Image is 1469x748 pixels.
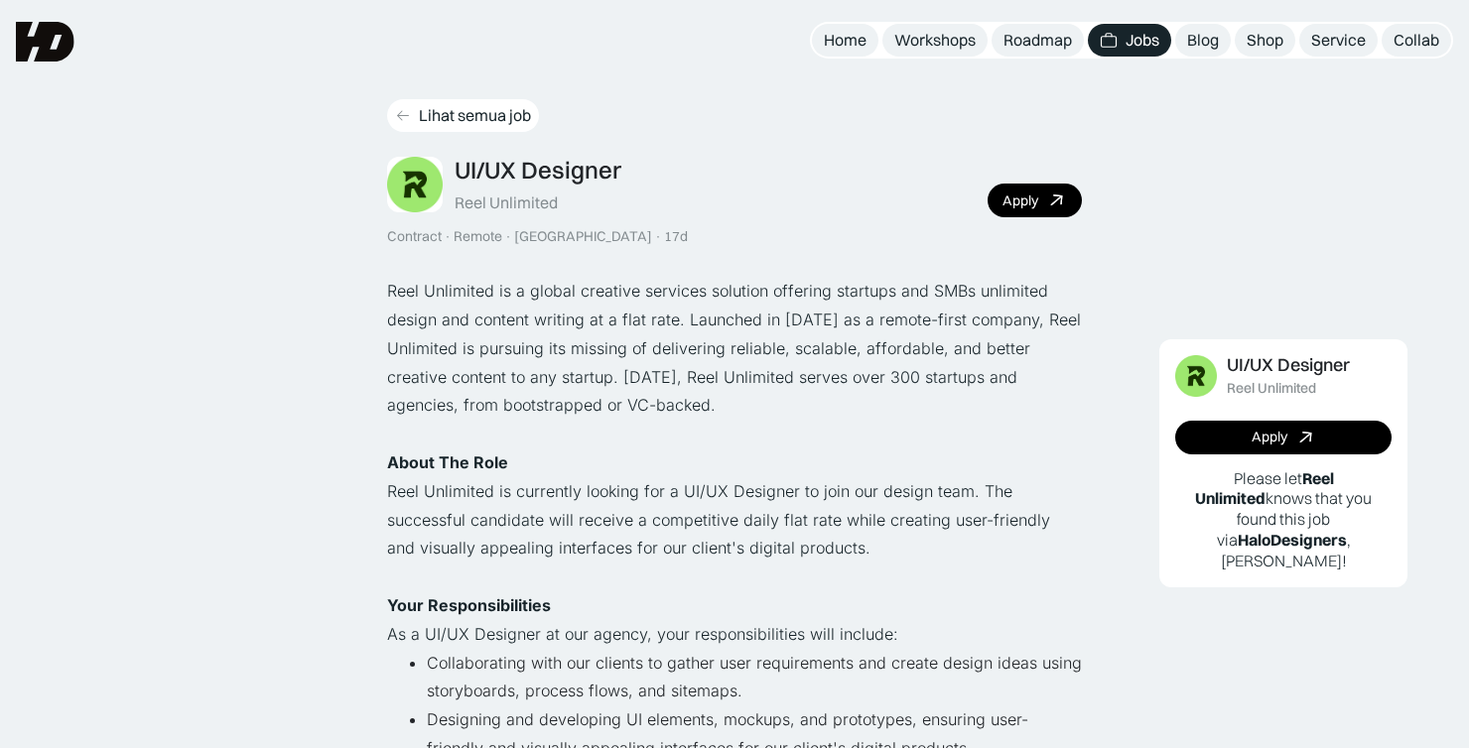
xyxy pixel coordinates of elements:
[1175,24,1231,57] a: Blog
[387,452,508,472] strong: About The Role
[654,228,662,245] div: ·
[1195,468,1334,509] b: Reel Unlimited
[1299,24,1378,57] a: Service
[1175,468,1392,571] p: Please let knows that you found this job via , [PERSON_NAME]!
[1227,380,1316,397] div: Reel Unlimited
[988,184,1082,217] a: Apply
[1252,429,1287,445] div: Apply
[1187,30,1219,51] div: Blog
[419,105,531,126] div: Lihat semua job
[824,30,867,51] div: Home
[1175,421,1392,454] a: Apply
[882,24,988,57] a: Workshops
[387,595,551,615] strong: Your Responsibilities
[504,228,512,245] div: ·
[1311,30,1366,51] div: Service
[387,157,443,212] img: Job Image
[387,562,1082,591] p: ‍
[1247,30,1283,51] div: Shop
[387,277,1082,420] p: Reel Unlimited is a global creative services solution offering startups and SMBs unlimited design...
[1227,355,1350,376] div: UI/UX Designer
[387,620,1082,649] p: As a UI/UX Designer at our agency, your responsibilities will include:
[387,448,1082,477] p: ‍ ‍
[455,192,558,213] div: Reel Unlimited
[1235,24,1295,57] a: Shop
[1088,24,1171,57] a: Jobs
[1175,355,1217,397] img: Job Image
[1382,24,1451,57] a: Collab
[1003,30,1072,51] div: Roadmap
[894,30,976,51] div: Workshops
[387,591,1082,620] p: ‍ ‍
[812,24,878,57] a: Home
[514,228,652,245] div: [GEOGRAPHIC_DATA]
[992,24,1084,57] a: Roadmap
[455,156,621,185] div: UI/UX Designer
[1126,30,1159,51] div: Jobs
[427,649,1082,706] li: Collaborating with our clients to gather user requirements and create design ideas using storyboa...
[387,99,539,132] a: Lihat semua job
[387,477,1082,562] p: Reel Unlimited is currently looking for a UI/UX Designer to join our design team. The successful ...
[664,228,688,245] div: 17d
[454,228,502,245] div: Remote
[1002,192,1038,209] div: Apply
[387,420,1082,448] p: ‍
[1238,530,1347,550] b: HaloDesigners
[1394,30,1439,51] div: Collab
[444,228,452,245] div: ·
[387,228,442,245] div: Contract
